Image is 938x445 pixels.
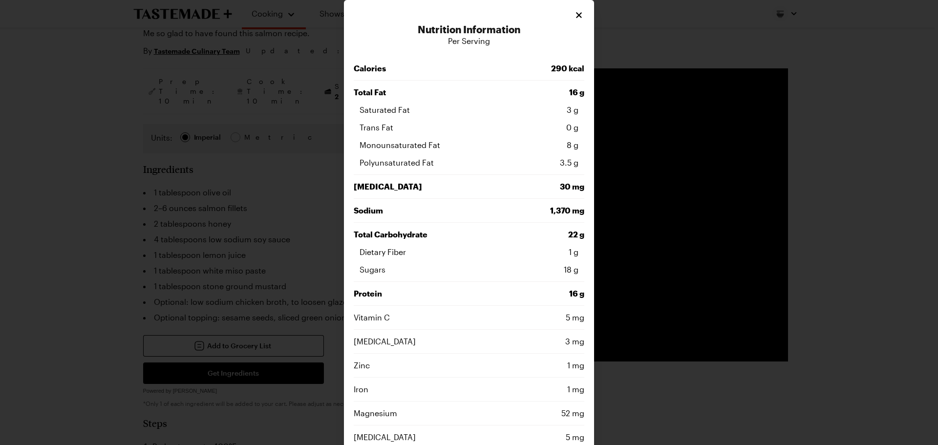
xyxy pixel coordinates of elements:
span: 1 mg [469,383,584,395]
p: Per Serving [354,35,584,47]
span: Protein [354,288,469,299]
button: Close [574,10,584,21]
span: 3 mg [469,336,584,347]
span: Polyunsaturated Fat [360,157,469,169]
span: 52 mg [469,407,584,419]
span: [MEDICAL_DATA] [354,431,469,443]
span: 5 mg [469,431,584,443]
span: 290 kcal [469,63,584,74]
span: Dietary Fiber [360,246,469,258]
span: 8 g [469,139,578,151]
span: 16 g [469,86,584,98]
span: [MEDICAL_DATA] [354,336,469,347]
span: Saturated Fat [360,104,469,116]
span: 22 g [469,229,584,240]
span: Magnesium [354,407,469,419]
span: 1,370 mg [469,205,584,216]
span: 0 g [469,122,578,133]
span: Vitamin C [354,312,469,323]
span: Total Fat [354,86,469,98]
span: 1 mg [469,360,584,371]
span: 16 g [469,288,584,299]
span: Trans Fat [360,122,469,133]
span: Sugars [360,264,469,275]
span: Calories [354,63,469,74]
span: Total Carbohydrate [354,229,469,240]
span: Zinc [354,360,469,371]
span: 18 g [469,264,578,275]
span: 3.5 g [469,157,578,169]
span: Iron [354,383,469,395]
span: 3 g [469,104,578,116]
span: 30 mg [469,181,584,192]
span: 5 mg [469,312,584,323]
span: Sodium [354,205,469,216]
span: Monounsaturated Fat [360,139,469,151]
span: [MEDICAL_DATA] [354,181,469,192]
span: 1 g [469,246,578,258]
h3: Nutrition Information [354,23,584,35]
